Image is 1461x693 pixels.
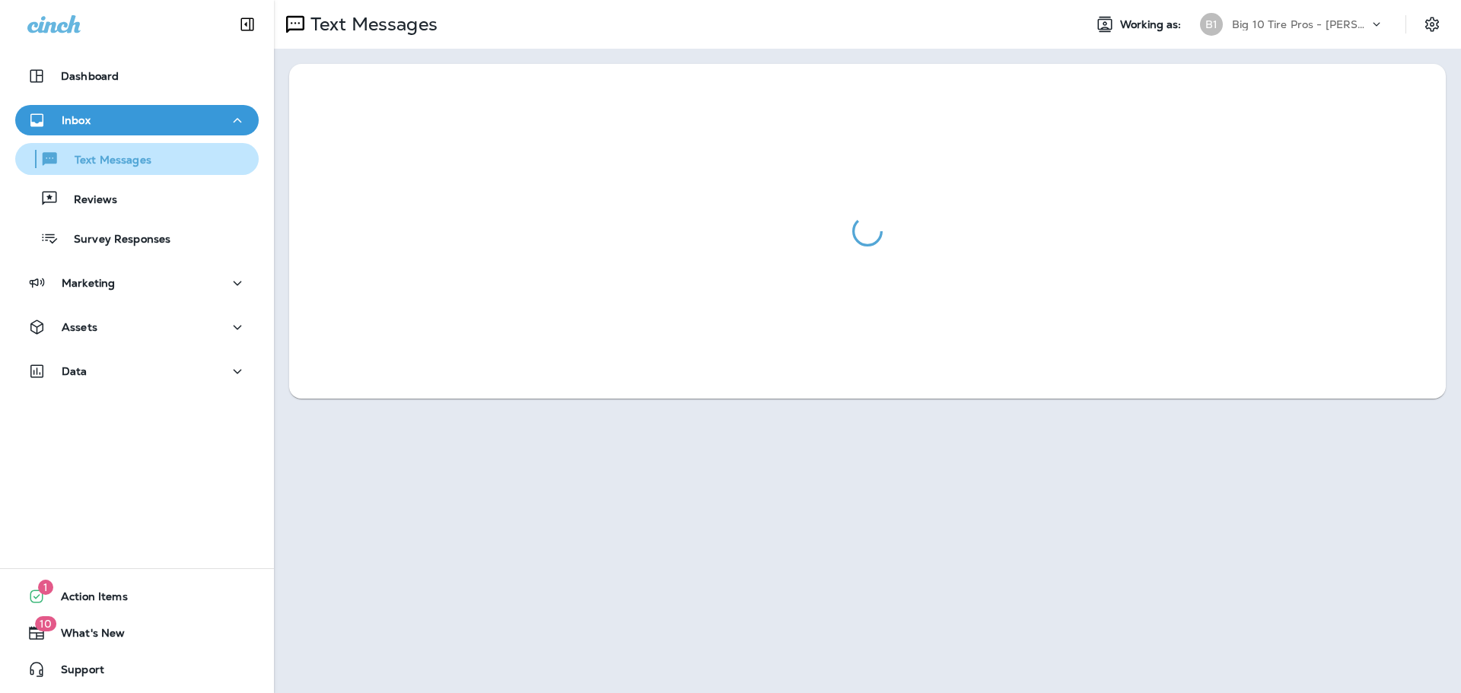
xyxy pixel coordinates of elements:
p: Reviews [59,193,117,208]
p: Assets [62,321,97,333]
button: Settings [1418,11,1446,38]
button: Collapse Sidebar [226,9,269,40]
button: Data [15,356,259,386]
span: 10 [35,616,56,631]
span: 1 [38,580,53,595]
button: Text Messages [15,143,259,175]
span: Action Items [46,590,128,609]
button: Reviews [15,183,259,215]
p: Survey Responses [59,233,170,247]
button: 10What's New [15,618,259,648]
p: Text Messages [59,154,151,168]
span: Support [46,663,104,682]
p: Marketing [62,277,115,289]
span: Working as: [1120,18,1185,31]
p: Dashboard [61,70,119,82]
p: Data [62,365,88,377]
button: Support [15,654,259,685]
button: Dashboard [15,61,259,91]
button: 1Action Items [15,581,259,612]
button: Assets [15,312,259,342]
p: Big 10 Tire Pros - [PERSON_NAME] [1232,18,1369,30]
button: Survey Responses [15,222,259,254]
button: Marketing [15,268,259,298]
p: Text Messages [304,13,438,36]
span: What's New [46,627,125,645]
button: Inbox [15,105,259,135]
p: Inbox [62,114,91,126]
div: B1 [1200,13,1223,36]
